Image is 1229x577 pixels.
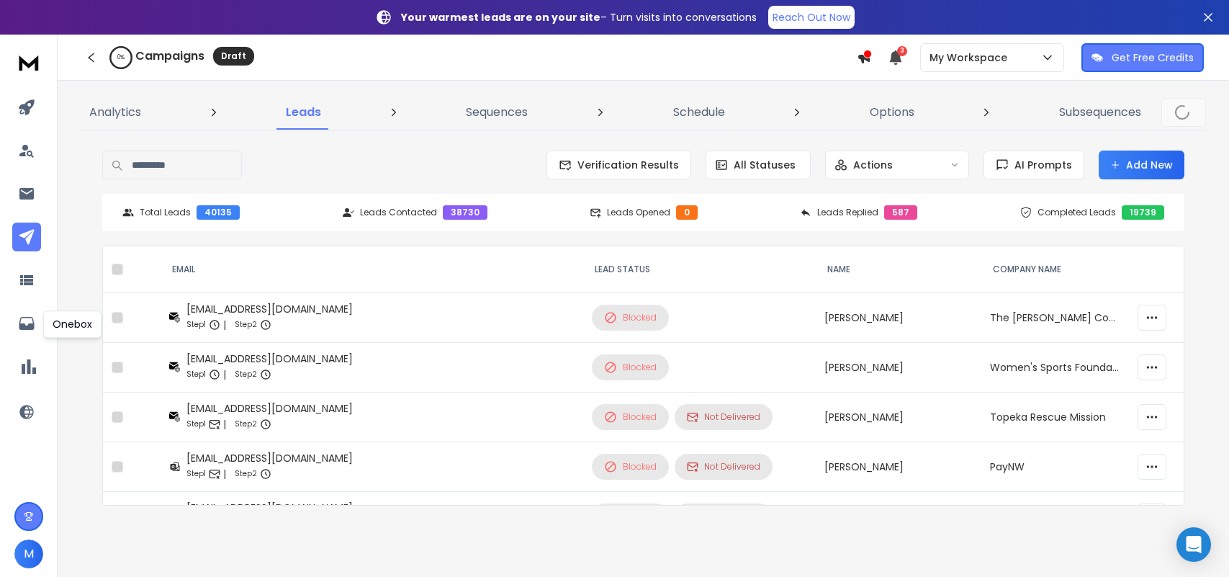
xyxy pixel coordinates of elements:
p: Sequences [466,104,528,121]
button: M [14,540,43,568]
p: | [223,367,226,382]
a: Reach Out Now [768,6,855,29]
td: [PERSON_NAME] [816,393,981,442]
td: Topeka Rescue Mission [981,393,1130,442]
p: Step 1 [186,367,206,382]
p: Step 2 [235,367,257,382]
div: Open Intercom Messenger [1176,527,1211,562]
p: | [223,417,226,431]
p: Step 2 [235,467,257,481]
div: Blocked [604,460,657,473]
div: [EMAIL_ADDRESS][DOMAIN_NAME] [186,451,353,465]
div: [EMAIL_ADDRESS][DOMAIN_NAME] [186,401,353,416]
p: Schedule [673,104,725,121]
td: FreeStar Financial Credit Union [981,492,1130,542]
td: [PERSON_NAME] [816,293,981,343]
div: [EMAIL_ADDRESS][DOMAIN_NAME] [186,501,353,515]
p: Step 2 [235,318,257,332]
th: NAME [816,246,981,293]
p: Step 2 [235,417,257,431]
p: My Workspace [929,50,1013,65]
p: Analytics [89,104,141,121]
p: Total Leads [140,207,191,218]
a: Schedule [665,95,734,130]
a: Sequences [457,95,536,130]
p: Step 1 [186,467,206,481]
div: Not Delivered [687,461,760,473]
div: 40135 [197,205,240,220]
p: Reach Out Now [773,10,850,24]
th: EMAIL [161,246,582,293]
button: Add New [1099,151,1184,179]
p: All Statuses [734,158,796,172]
img: logo [14,49,43,76]
h1: Campaigns [135,48,204,65]
p: Actions [853,158,893,172]
div: Blocked [604,411,657,424]
div: [EMAIL_ADDRESS][DOMAIN_NAME] [186,352,353,366]
td: Women's Sports Foundation [981,343,1130,393]
div: 587 [884,205,917,220]
p: | [223,467,226,481]
div: Draft [213,47,254,66]
div: 38730 [443,205,487,220]
td: The [PERSON_NAME] Company [981,293,1130,343]
strong: Your warmest leads are on your site [401,10,600,24]
button: Get Free Credits [1081,43,1204,72]
a: Subsequences [1050,95,1150,130]
span: AI Prompts [1009,158,1072,172]
th: LEAD STATUS [583,246,816,293]
p: Leads [286,104,321,121]
button: AI Prompts [983,151,1084,179]
p: | [223,318,226,332]
td: [PERSON_NAME] [816,492,981,542]
button: Verification Results [546,151,691,179]
p: – Turn visits into conversations [401,10,757,24]
a: Analytics [81,95,150,130]
p: Completed Leads [1037,207,1116,218]
p: Step 1 [186,417,206,431]
div: Not Delivered [687,411,760,423]
p: Leads Opened [607,207,670,218]
div: Blocked [604,361,657,374]
td: PayNW [981,442,1130,492]
span: 3 [897,46,907,56]
p: Subsequences [1059,104,1141,121]
div: Onebox [43,310,102,338]
a: Leads [277,95,330,130]
td: [PERSON_NAME] [816,343,981,393]
a: Options [861,95,923,130]
p: 0 % [117,53,125,62]
div: [EMAIL_ADDRESS][DOMAIN_NAME] [186,302,353,316]
p: Options [870,104,914,121]
div: 19739 [1122,205,1164,220]
div: Blocked [604,311,657,324]
p: Get Free Credits [1112,50,1194,65]
span: Verification Results [572,158,679,172]
td: [PERSON_NAME] [816,442,981,492]
th: Company Name [981,246,1130,293]
div: 0 [676,205,698,220]
p: Leads Replied [817,207,878,218]
p: Step 1 [186,318,206,332]
p: Leads Contacted [360,207,437,218]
